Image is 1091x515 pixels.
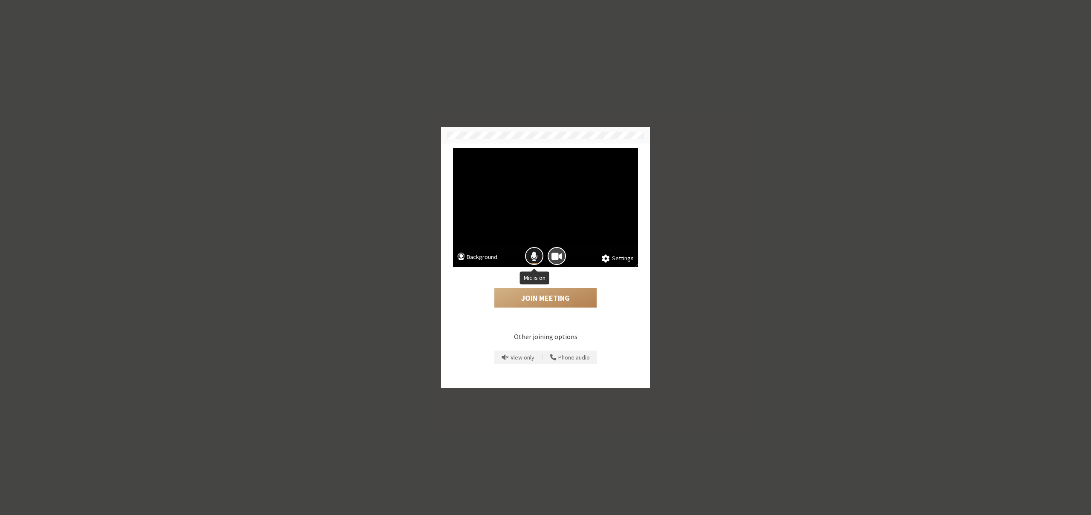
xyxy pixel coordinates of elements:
button: Background [457,253,497,263]
button: Settings [602,254,634,263]
span: View only [511,354,534,361]
button: Mic is on [525,247,543,265]
button: Prevent echo when there is already an active mic and speaker in the room. [499,351,537,364]
span: Phone audio [558,354,590,361]
button: Camera is on [548,247,566,265]
p: Other joining options [453,331,638,342]
span: | [542,352,543,363]
button: Join Meeting [494,288,597,308]
button: Use your phone for mic and speaker while you view the meeting on this device. [547,351,593,364]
